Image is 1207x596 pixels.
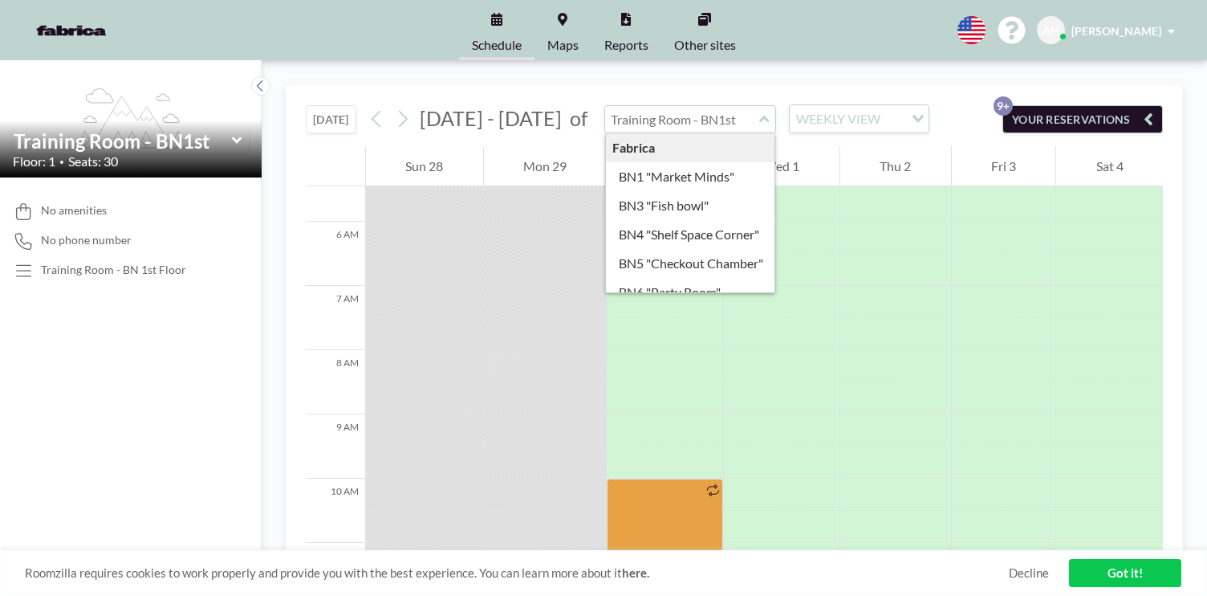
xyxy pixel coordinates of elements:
[885,108,902,129] input: Search for option
[570,106,587,131] span: of
[622,565,649,580] a: here.
[606,162,775,191] div: BN1 "Market Minds"
[306,414,365,479] div: 9 AM
[41,263,186,277] div: Training Room - BN 1st Floor
[59,157,64,167] span: •
[306,479,365,543] div: 10 AM
[41,233,132,247] span: No phone number
[952,146,1056,186] div: Fri 3
[306,105,356,133] button: [DATE]
[1069,559,1181,587] a: Got it!
[1056,146,1163,186] div: Sat 4
[606,278,775,307] div: BN6 "Party Room"
[1002,105,1163,133] button: YOUR RESERVATIONS9+
[547,39,579,51] span: Maps
[41,203,107,218] span: No amenities
[306,157,365,222] div: 5 AM
[306,222,365,286] div: 6 AM
[606,133,775,162] div: Fabrica
[420,106,562,130] span: [DATE] - [DATE]
[1009,565,1049,581] a: Decline
[1042,23,1059,38] span: AH
[306,286,365,350] div: 7 AM
[604,39,648,51] span: Reports
[606,220,775,249] div: BN4 "Shelf Space Corner"
[793,108,884,129] span: WEEKLY VIEW
[605,106,759,133] input: Training Room - BN1st
[306,350,365,414] div: 8 AM
[472,39,522,51] span: Schedule
[26,14,117,47] img: organization-logo
[13,153,55,169] span: Floor: 1
[724,146,839,186] div: Wed 1
[674,39,736,51] span: Other sites
[606,249,775,278] div: BN5 "Checkout Chamber"
[68,153,118,169] span: Seats: 30
[484,146,607,186] div: Mon 29
[1071,24,1161,38] span: [PERSON_NAME]
[606,191,775,220] div: BN3 "Fish bowl"
[25,565,1009,581] span: Roomzilla requires cookies to work properly and provide you with the best experience. You can lea...
[14,129,232,153] input: Training Room - BN1st
[790,105,929,133] div: Search for option
[366,146,483,186] div: Sun 28
[840,146,951,186] div: Thu 2
[994,96,1013,116] p: 9+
